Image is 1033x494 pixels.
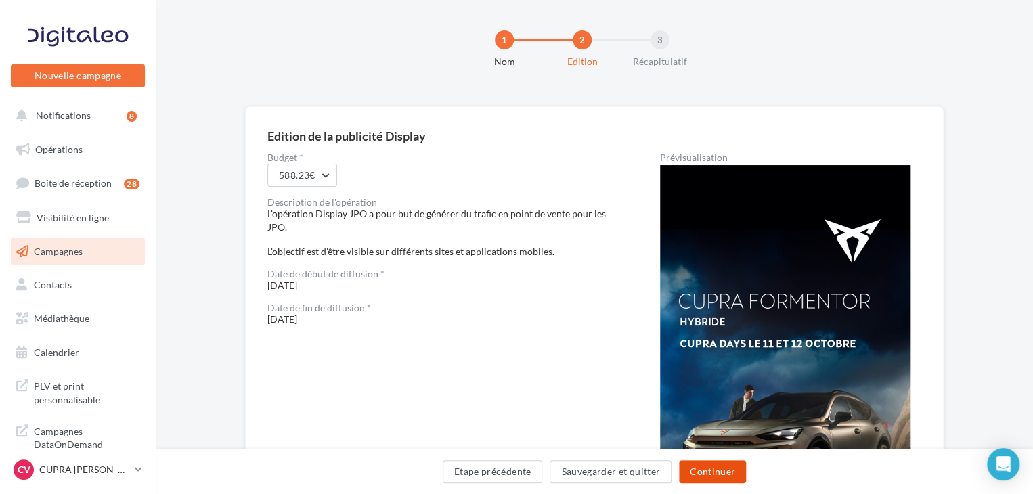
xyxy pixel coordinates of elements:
[36,110,91,121] span: Notifications
[267,269,617,291] span: [DATE]
[34,313,89,324] span: Médiathèque
[11,64,145,87] button: Nouvelle campagne
[267,153,617,162] label: Budget *
[8,135,148,164] a: Opérations
[573,30,592,49] div: 2
[267,303,617,325] span: [DATE]
[461,55,548,68] div: Nom
[267,130,426,142] div: Edition de la publicité Display
[34,245,83,256] span: Campagnes
[443,460,543,483] button: Etape précédente
[651,30,669,49] div: 3
[39,463,129,476] p: CUPRA [PERSON_NAME]
[37,212,109,223] span: Visibilité en ligne
[35,177,112,189] span: Boîte de réception
[8,271,148,299] a: Contacts
[8,338,148,367] a: Calendrier
[267,269,617,279] div: Date de début de diffusion *
[267,164,337,187] button: 588.23€
[539,55,625,68] div: Edition
[267,207,617,234] div: L'opération Display JPO a pour but de générer du trafic en point de vente pour les JPO.
[267,303,617,313] div: Date de fin de diffusion *
[18,463,30,476] span: CV
[987,448,1019,480] div: Open Intercom Messenger
[11,457,145,482] a: CV CUPRA [PERSON_NAME]
[267,198,617,207] div: Description de l'opération
[267,245,617,259] div: L'objectif est d'être visible sur différents sites et applications mobiles.
[8,417,148,457] a: Campagnes DataOnDemand
[127,111,137,122] div: 8
[8,204,148,232] a: Visibilité en ligne
[35,143,83,155] span: Opérations
[8,102,142,130] button: Notifications 8
[34,377,139,406] span: PLV et print personnalisable
[495,30,514,49] div: 1
[8,238,148,266] a: Campagnes
[679,460,746,483] button: Continuer
[8,169,148,198] a: Boîte de réception28
[550,460,672,483] button: Sauvegarder et quitter
[34,279,72,290] span: Contacts
[34,422,139,451] span: Campagnes DataOnDemand
[34,346,79,358] span: Calendrier
[124,179,139,189] div: 28
[660,153,921,162] div: Prévisualisation
[8,305,148,333] a: Médiathèque
[8,372,148,411] a: PLV et print personnalisable
[617,55,703,68] div: Récapitulatif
